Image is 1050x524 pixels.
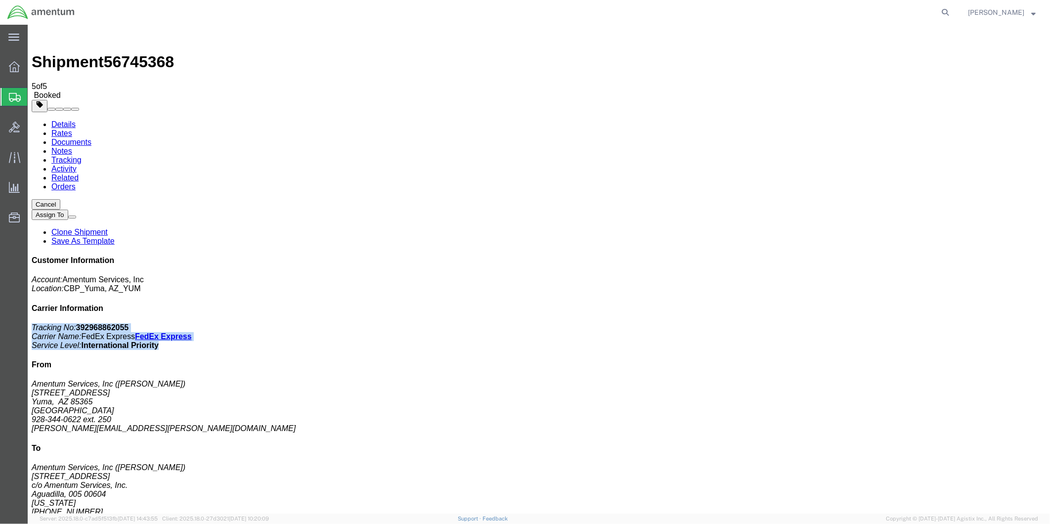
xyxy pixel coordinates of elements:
img: logo [7,5,75,20]
button: [PERSON_NAME] [967,6,1036,18]
span: Copyright © [DATE]-[DATE] Agistix Inc., All Rights Reserved [886,515,1038,523]
span: Client: 2025.18.0-27d3021 [162,516,269,522]
span: [DATE] 14:43:55 [118,516,158,522]
span: [DATE] 10:20:09 [229,516,269,522]
a: Support [458,516,482,522]
span: Kenneth Wicker [968,7,1024,18]
span: Server: 2025.18.0-c7ad5f513fb [40,516,158,522]
a: Feedback [482,516,508,522]
iframe: FS Legacy Container [28,25,1050,514]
